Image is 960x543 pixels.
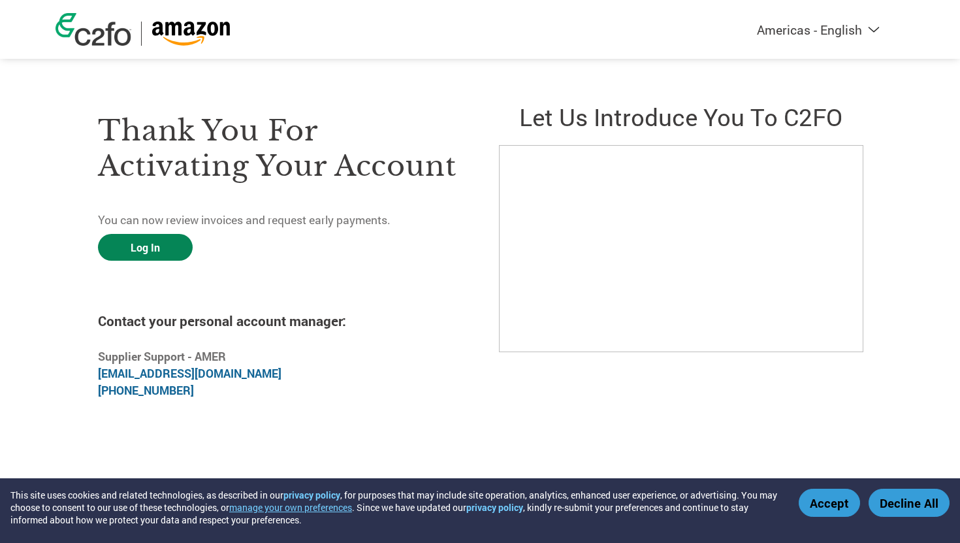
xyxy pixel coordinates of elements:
div: This site uses cookies and related technologies, as described in our , for purposes that may incl... [10,489,780,526]
iframe: C2FO Introduction Video [499,145,863,352]
h3: Thank you for activating your account [98,113,461,184]
button: manage your own preferences [229,501,352,514]
p: You can now review invoices and request early payments. [98,212,461,229]
a: [EMAIL_ADDRESS][DOMAIN_NAME] [98,366,281,381]
a: privacy policy [466,501,523,514]
b: Supplier Support - AMER [98,349,226,364]
a: [PHONE_NUMBER] [98,383,194,398]
a: privacy policy [283,489,340,501]
button: Accept [799,489,860,517]
img: c2fo logo [56,13,131,46]
h4: Contact your personal account manager: [98,312,461,330]
img: Amazon [152,22,231,46]
h2: Let us introduce you to C2FO [499,101,862,133]
button: Decline All [869,489,950,517]
a: Log In [98,234,193,261]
